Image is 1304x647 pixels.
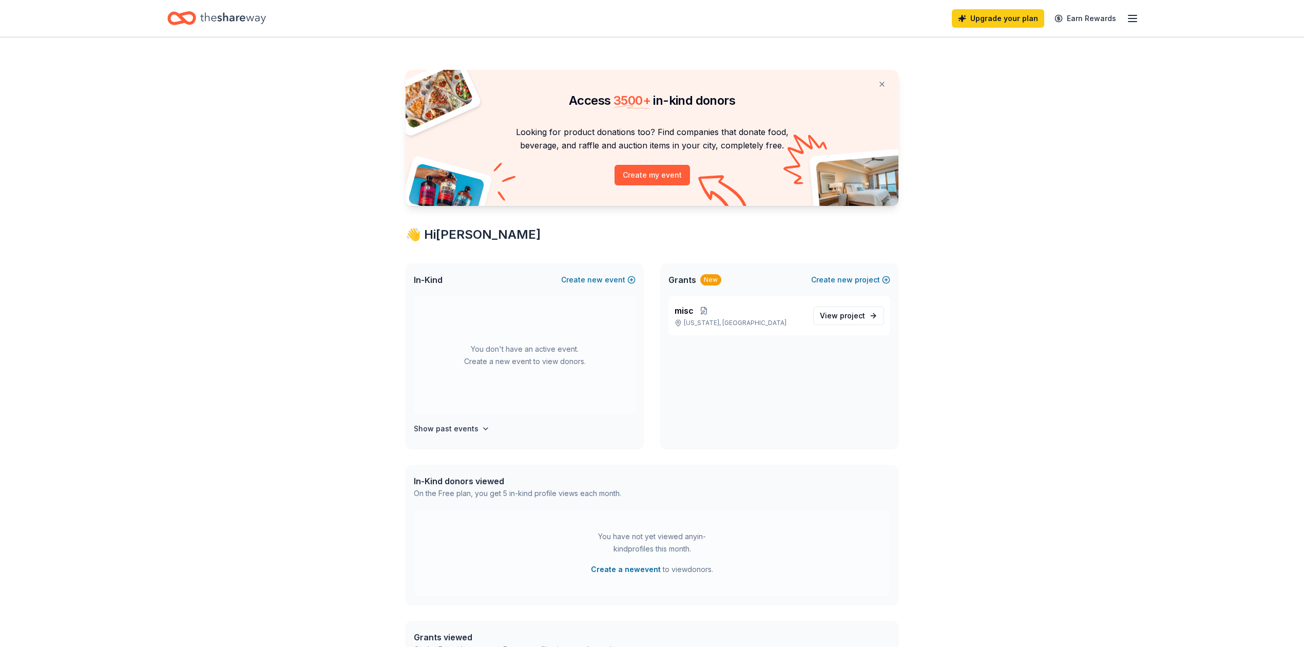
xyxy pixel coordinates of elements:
button: Show past events [414,423,490,435]
a: Home [167,6,266,30]
p: Looking for product donations too? Find companies that donate food, beverage, and raffle and auct... [418,125,886,153]
h4: Show past events [414,423,478,435]
div: You don't have an active event. Create a new event to view donors. [414,296,636,414]
span: to view donors . [591,563,713,576]
img: Curvy arrow [698,175,750,214]
a: View project [813,307,884,325]
div: In-Kind donors viewed [414,475,621,487]
span: Grants [668,274,696,286]
button: Create a newevent [591,563,661,576]
span: View [820,310,865,322]
span: Access in-kind donors [569,93,735,108]
span: In-Kind [414,274,443,286]
p: [US_STATE], [GEOGRAPHIC_DATA] [675,319,805,327]
span: project [840,311,865,320]
span: 3500 + [613,93,650,108]
img: Pizza [394,64,474,129]
a: Earn Rewards [1048,9,1122,28]
a: Upgrade your plan [952,9,1044,28]
button: Createnewevent [561,274,636,286]
button: Create my event [615,165,690,185]
button: Createnewproject [811,274,890,286]
span: new [837,274,853,286]
span: new [587,274,603,286]
span: misc [675,305,694,317]
div: You have not yet viewed any in-kind profiles this month. [588,530,716,555]
div: 👋 Hi [PERSON_NAME] [406,226,898,243]
div: On the Free plan, you get 5 in-kind profile views each month. [414,487,621,500]
div: Grants viewed [414,631,616,643]
div: New [700,274,721,286]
